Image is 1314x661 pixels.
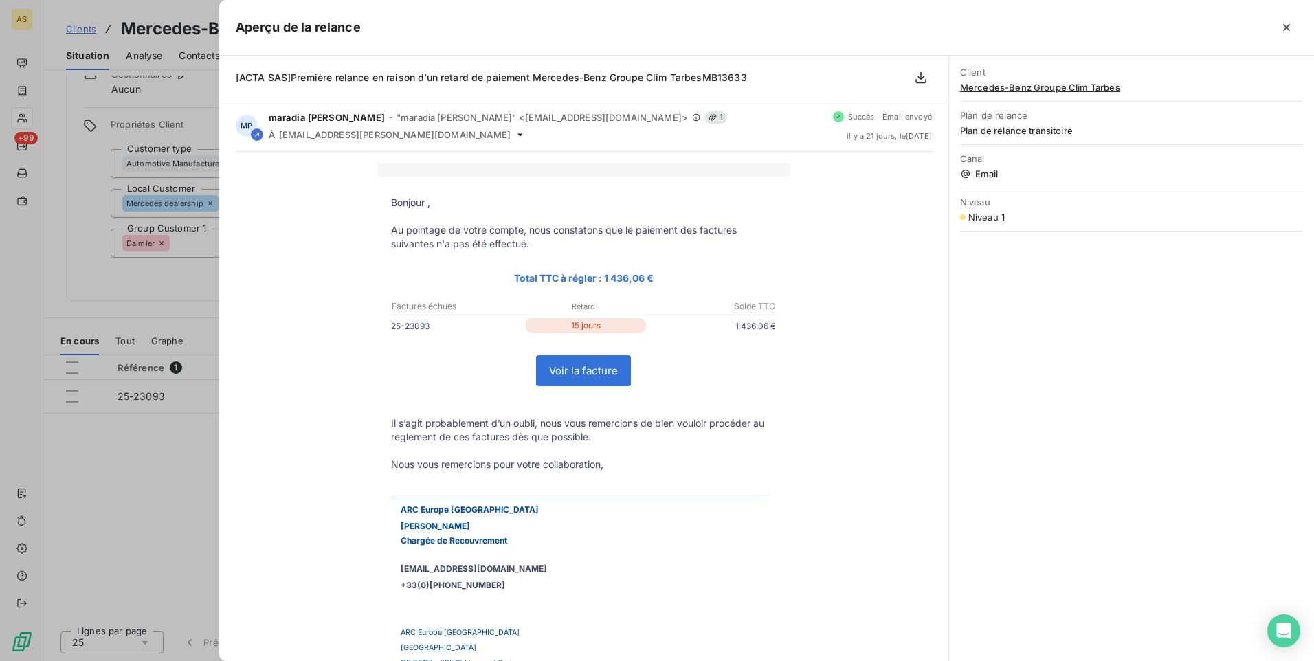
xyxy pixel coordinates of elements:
[391,416,776,444] p: Il s’agit probablement d’un oubli, nous vous remercions de bien vouloir procéder au règlement de ...
[537,356,630,385] a: Voir la facture
[392,300,519,313] p: Factures échues
[391,319,522,333] p: 25-23093
[401,535,507,546] span: Chargée de Recouvrement
[401,521,470,531] b: [PERSON_NAME]
[269,112,385,123] span: maradia [PERSON_NAME]
[389,113,392,122] span: -
[279,129,511,140] span: [EMAIL_ADDRESS][PERSON_NAME][DOMAIN_NAME]
[391,270,776,286] p: Total TTC à régler : 1 436,06 €
[960,67,1303,78] span: Client
[401,563,547,574] b: [EMAIL_ADDRESS][DOMAIN_NAME]
[704,111,727,124] span: 1
[649,300,776,313] p: Solde TTC
[397,112,688,123] span: "maradia [PERSON_NAME]" <[EMAIL_ADDRESS][DOMAIN_NAME]>
[968,212,1005,223] span: Niveau 1
[236,71,747,83] span: [ACTA SAS]Première relance en raison d’un retard de paiement Mercedes-Benz Groupe Clim TarbesMB13633
[960,197,1303,208] span: Niveau
[649,319,776,333] p: 1 436,06 €
[960,153,1303,164] span: Canal
[960,168,1303,179] span: Email
[391,458,776,471] p: Nous vous remercions pour votre collaboration,
[391,196,776,210] p: Bonjour ,
[236,115,258,137] div: MP
[960,125,1303,136] span: Plan de relance transitoire
[847,132,932,140] span: il y a 21 jours , le [DATE]
[848,113,932,121] span: Succès - Email envoyé
[960,110,1303,121] span: Plan de relance
[236,18,361,37] h5: Aperçu de la relance
[269,129,275,140] span: À
[1267,614,1300,647] div: Open Intercom Messenger
[960,82,1303,93] span: Mercedes-Benz Groupe Clim Tarbes
[401,504,539,515] span: ARC Europe [GEOGRAPHIC_DATA]
[525,318,647,333] p: 15 jours
[401,580,505,590] b: +33(0)[PHONE_NUMBER]
[391,223,776,251] p: Au pointage de votre compte, nous constatons que le paiement des factures suivantes n'a pas été e...
[520,300,647,313] p: Retard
